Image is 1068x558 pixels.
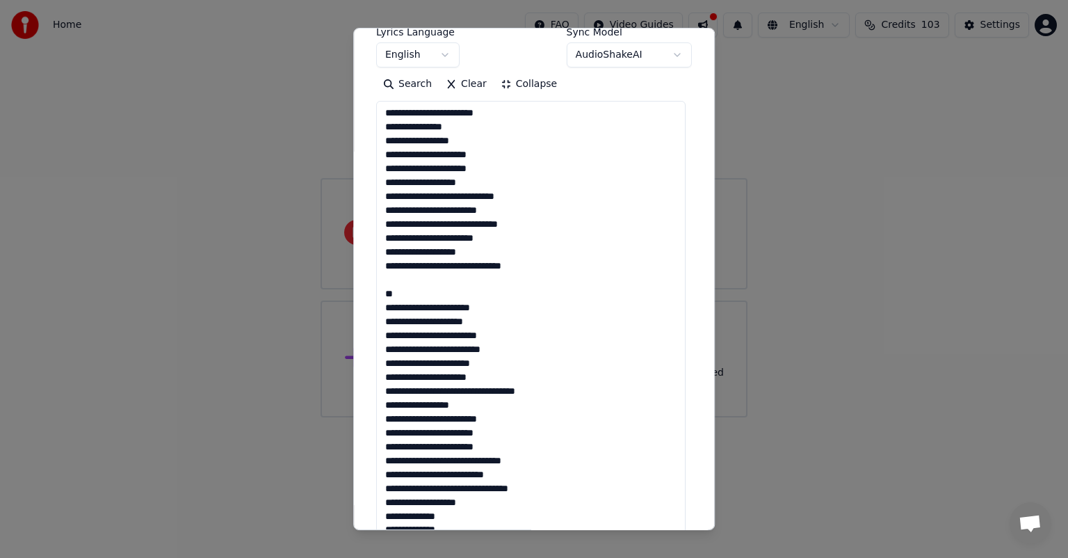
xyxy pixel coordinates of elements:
label: Lyrics Language [376,27,460,37]
button: Collapse [494,73,565,95]
button: Clear [439,73,494,95]
label: Sync Model [567,27,692,37]
button: Search [376,73,439,95]
div: LyricsProvide song lyrics or select an auto lyrics model [376,27,692,555]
